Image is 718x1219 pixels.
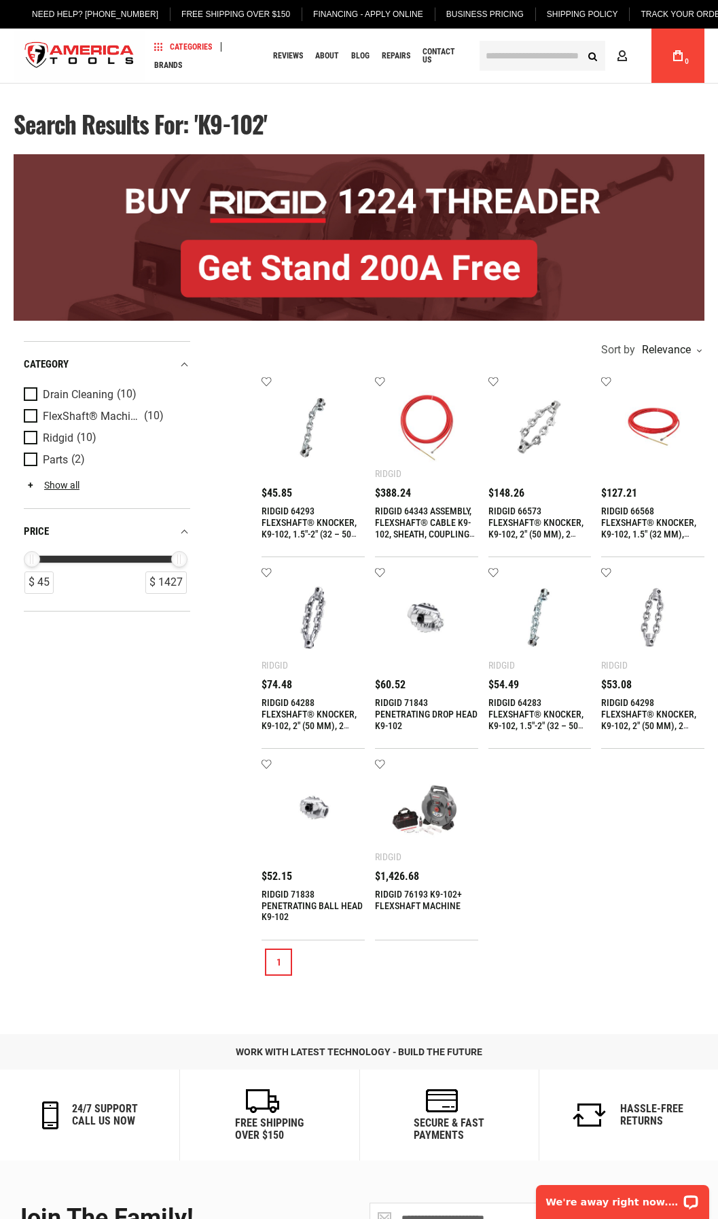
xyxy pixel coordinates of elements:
img: RIDGID 66568 FLEXSHAFT® KNOCKER, K9-102, 1.5 [615,389,691,465]
a: RIDGID 64343 ASSEMBLY, FLEXSHAFT® CABLE K9-102, SHEATH, COUPLINGS, 50' (15,2 M) [375,506,476,551]
img: America Tools [14,31,145,82]
a: About [309,47,345,65]
span: $388.24 [375,488,411,499]
span: Drain Cleaning [43,389,113,401]
iframe: LiveChat chat widget [527,1176,718,1219]
span: $45.85 [262,488,292,499]
img: RIDGID 64343 ASSEMBLY, FLEXSHAFT® CABLE K9-102, SHEATH, COUPLINGS, 50' (15,2 M) [389,389,465,465]
a: Blog [345,47,376,65]
h6: secure & fast payments [414,1117,484,1141]
a: RIDGID 71843 PENETRATING DROP HEAD K9-102 [375,697,478,731]
div: price [24,523,190,541]
div: $ 45 [24,571,54,594]
span: (10) [144,410,164,422]
span: Ridgid [43,432,73,444]
a: BOGO: Buy RIDGID® 1224 Threader, Get Stand 200A Free! [14,154,704,164]
a: Ridgid (10) [24,431,187,446]
div: Ridgid [262,660,288,671]
span: $1,426.68 [375,871,419,882]
span: 0 [685,58,689,65]
span: Repairs [382,52,410,60]
img: RIDGID 76193 K9-102+ FLEXSHAFT MACHINE [389,773,465,849]
span: Blog [351,52,370,60]
div: Ridgid [375,851,401,862]
a: Parts (2) [24,453,187,467]
button: Search [579,43,605,69]
h6: Hassle-Free Returns [620,1103,683,1127]
a: Show all [24,480,79,491]
img: RIDGID 71843 PENETRATING DROP HEAD K9-102 [389,581,465,657]
span: Contact Us [423,48,463,64]
img: BOGO: Buy RIDGID® 1224 Threader, Get Stand 200A Free! [14,154,704,321]
span: (10) [117,389,137,400]
img: RIDGID 66573 FLEXSHAFT® KNOCKER, K9-102, 2 [502,389,578,465]
span: Brands [154,61,182,69]
div: Ridgid [601,660,628,671]
span: Search results for: 'k9-102' [14,106,267,141]
img: RIDGID 64283 FLEXSHAFT® KNOCKER, K9-102, 1.5 [502,581,578,657]
a: RIDGID 64283 FLEXSHAFT® KNOCKER, K9-102, 1.5"-2" (32 – 50 MM), SINGLE CHAIN, CARBIDE TIP [488,697,584,754]
span: (2) [71,454,85,465]
div: Product Filters [24,341,190,612]
span: (10) [77,432,96,444]
a: FlexShaft® Machines (10) [24,409,187,424]
span: $74.48 [262,679,292,690]
a: RIDGID 64293 FLEXSHAFT® KNOCKER, K9-102, 1.5"-2" (32 – 50 MM), SINGLE CHAIN [262,506,357,551]
img: RIDGID 64288 FLEXSHAFT® KNOCKER, K9-102, 2 [275,581,351,657]
span: FlexShaft® Machines [43,410,141,423]
span: $60.52 [375,679,406,690]
a: Repairs [376,47,416,65]
span: About [315,52,339,60]
span: $54.49 [488,679,519,690]
a: RIDGID 76193 K9-102+ FLEXSHAFT MACHINE [375,889,462,911]
span: $52.15 [262,871,292,882]
img: RIDGID 71838 PENETRATING BALL HEAD K9-102 [275,773,351,849]
a: store logo [14,31,145,82]
a: RIDGID 66568 FLEXSHAFT® KNOCKER, K9-102, 1.5" (32 MM), SINGLE CHAIN, PENETRATE [601,506,696,563]
span: $148.26 [488,488,524,499]
h6: Free Shipping Over $150 [235,1117,304,1141]
a: Contact Us [416,47,469,65]
div: Ridgid [488,660,515,671]
a: RIDGID 71838 PENETRATING BALL HEAD K9-102 [262,889,363,923]
h6: 24/7 support call us now [72,1103,138,1127]
span: Parts [43,454,68,466]
a: Reviews [267,47,309,65]
a: Drain Cleaning (10) [24,387,187,402]
div: Ridgid [375,468,401,479]
a: RIDGID 66573 FLEXSHAFT® KNOCKER, K9-102, 2" (50 MM), 2 CHAIN, PENETRATE [488,506,584,551]
span: Categories [154,42,212,52]
span: Sort by [601,344,635,355]
a: RIDGID 64298 FLEXSHAFT® KNOCKER, K9-102, 2" (50 MM), 2 CHAIN [601,697,696,743]
div: $ 1427 [145,571,187,594]
img: RIDGID 64298 FLEXSHAFT® KNOCKER, K9-102, 2 [615,581,691,657]
span: Shipping Policy [547,10,618,19]
span: $127.21 [601,488,637,499]
span: Reviews [273,52,303,60]
div: category [24,355,190,374]
a: 1 [265,949,292,976]
div: Relevance [639,344,701,355]
a: Categories [148,37,218,56]
a: Brands [148,56,188,74]
img: RIDGID 64293 FLEXSHAFT® KNOCKER, K9-102, 1.5 [275,389,351,465]
a: 0 [665,29,691,83]
span: $53.08 [601,679,632,690]
a: RIDGID 64288 FLEXSHAFT® KNOCKER, K9-102, 2" (50 MM), 2 CHAIN, CARBIDE TIP [262,697,357,743]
